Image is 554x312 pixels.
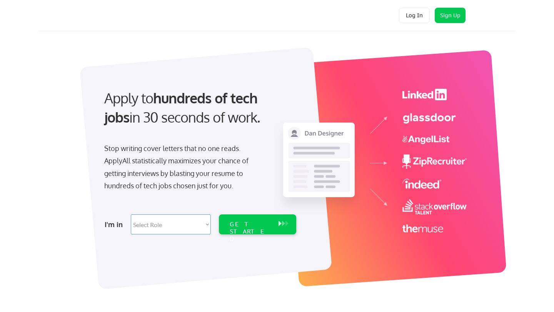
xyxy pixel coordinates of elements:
[104,142,262,192] div: Stop writing cover letters that no one reads. ApplyAll statistically maximizes your chance of get...
[104,89,261,126] strong: hundreds of tech jobs
[435,8,466,23] button: Sign Up
[105,218,126,231] div: I'm in
[104,88,293,127] div: Apply to in 30 seconds of work.
[230,221,271,243] div: GET STARTED
[399,8,430,23] button: Log In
